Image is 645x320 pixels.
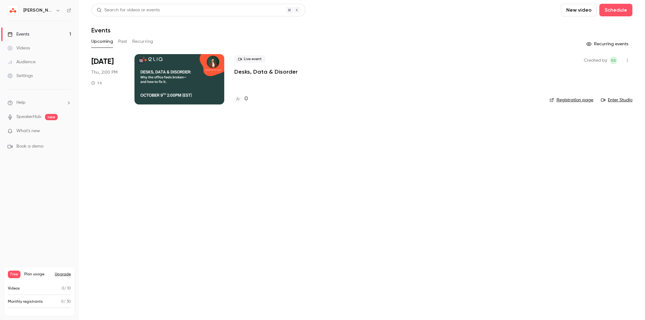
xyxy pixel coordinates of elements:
[45,114,58,120] span: new
[62,287,64,290] span: 0
[64,128,71,134] iframe: Noticeable Trigger
[23,7,53,14] h6: [PERSON_NAME]
[234,68,298,76] a: Desks, Data & Disorder
[91,54,124,104] div: Oct 9 Thu, 2:00 PM (America/Toronto)
[8,45,30,51] div: Videos
[91,26,111,34] h1: Events
[8,59,36,65] div: Audience
[91,57,114,67] span: [DATE]
[610,57,617,64] span: Kamran Shirani
[16,128,40,134] span: What's new
[8,299,43,305] p: Monthly registrants
[16,114,41,120] a: SpeakerHub
[16,99,26,106] span: Help
[61,300,64,304] span: 0
[91,36,113,47] button: Upcoming
[8,73,33,79] div: Settings
[234,55,265,63] span: Live event
[62,286,71,291] p: / 10
[584,57,607,64] span: Created by
[118,36,127,47] button: Past
[244,95,248,103] h4: 0
[61,299,71,305] p: / 30
[8,99,71,106] li: help-dropdown-opener
[550,97,593,103] a: Registration page
[8,31,29,37] div: Events
[97,7,160,14] div: Search for videos or events
[91,69,117,76] span: Thu, 2:00 PM
[234,95,248,103] a: 0
[55,272,71,277] button: Upgrade
[24,272,51,277] span: Plan usage
[561,4,597,16] button: New video
[599,4,632,16] button: Schedule
[91,81,102,86] div: 1 h
[611,57,616,64] span: KS
[132,36,153,47] button: Recurring
[584,39,632,49] button: Recurring events
[8,5,18,15] img: elia
[8,286,20,291] p: Videos
[8,271,20,278] span: Free
[601,97,632,103] a: Enter Studio
[16,143,43,150] span: Book a demo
